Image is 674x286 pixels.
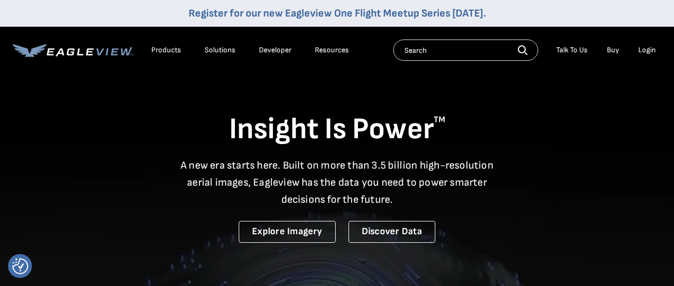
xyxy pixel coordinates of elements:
[259,45,291,55] a: Developer
[13,111,661,148] h1: Insight Is Power
[189,7,486,20] a: Register for our new Eagleview One Flight Meetup Series [DATE].
[239,221,336,243] a: Explore Imagery
[348,221,435,243] a: Discover Data
[393,39,538,61] input: Search
[174,157,500,208] p: A new era starts here. Built on more than 3.5 billion high-resolution aerial images, Eagleview ha...
[315,45,349,55] div: Resources
[434,115,445,125] sup: TM
[205,45,236,55] div: Solutions
[12,258,28,274] button: Consent Preferences
[12,258,28,274] img: Revisit consent button
[638,45,656,55] div: Login
[556,45,588,55] div: Talk To Us
[151,45,181,55] div: Products
[607,45,619,55] a: Buy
